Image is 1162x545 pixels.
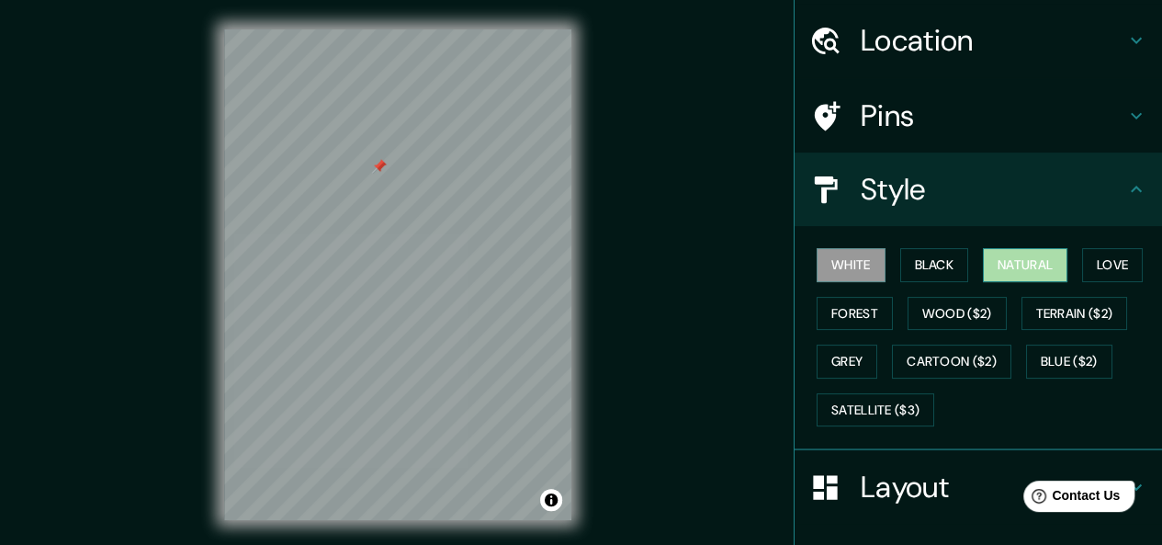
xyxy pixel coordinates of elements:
[1082,248,1143,282] button: Love
[1021,297,1128,331] button: Terrain ($2)
[861,22,1125,59] h4: Location
[795,4,1162,77] div: Location
[892,345,1011,379] button: Cartoon ($2)
[224,29,571,520] canvas: Map
[795,79,1162,153] div: Pins
[817,345,877,379] button: Grey
[861,171,1125,208] h4: Style
[817,248,886,282] button: White
[861,97,1125,134] h4: Pins
[795,153,1162,226] div: Style
[817,393,934,427] button: Satellite ($3)
[861,469,1125,505] h4: Layout
[908,297,1007,331] button: Wood ($2)
[983,248,1067,282] button: Natural
[900,248,969,282] button: Black
[1026,345,1112,379] button: Blue ($2)
[540,489,562,511] button: Toggle attribution
[795,450,1162,524] div: Layout
[998,473,1142,525] iframe: Help widget launcher
[817,297,893,331] button: Forest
